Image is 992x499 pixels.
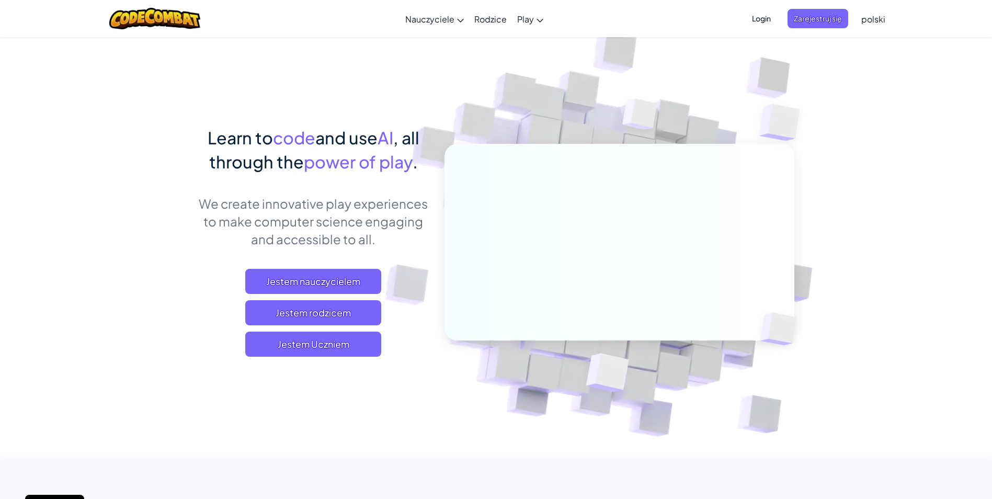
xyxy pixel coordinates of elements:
[109,8,201,29] img: CodeCombat logo
[560,331,654,418] img: Overlap cubes
[245,300,381,325] a: Jestem rodzicem
[245,332,381,357] button: Jestem Uczniem
[469,5,512,33] a: Rodzice
[512,5,549,33] a: Play
[517,14,534,25] span: Play
[856,5,891,33] a: polski
[208,127,273,148] span: Learn to
[746,9,777,28] button: Login
[315,127,378,148] span: and use
[405,14,454,25] span: Nauczyciele
[245,269,381,294] a: Jestem nauczycielem
[378,127,393,148] span: AI
[400,5,469,33] a: Nauczyciele
[413,151,418,172] span: .
[198,195,429,248] p: We create innovative play experiences to make computer science engaging and accessible to all.
[304,151,413,172] span: power of play
[738,78,829,167] img: Overlap cubes
[273,127,315,148] span: code
[743,291,821,367] img: Overlap cubes
[861,14,885,25] span: polski
[788,9,848,28] button: Zarejestruj się
[602,78,678,156] img: Overlap cubes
